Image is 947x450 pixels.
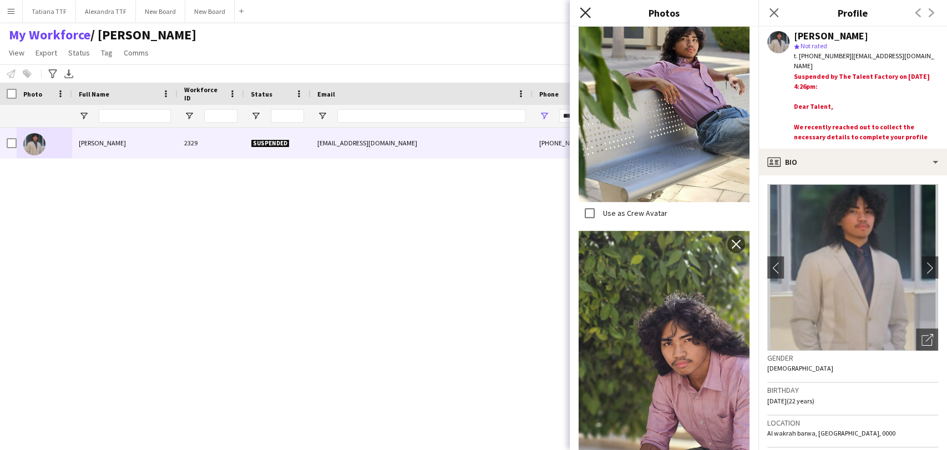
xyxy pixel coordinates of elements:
span: Photo [23,90,42,98]
img: Abdulhakeem Pagayawan [23,133,45,155]
span: [DEMOGRAPHIC_DATA] [767,364,833,372]
span: [DATE] (22 years) [767,397,814,405]
a: Export [31,45,62,60]
div: [PERSON_NAME] [794,31,868,41]
a: Comms [119,45,153,60]
button: Open Filter Menu [184,111,194,121]
input: Status Filter Input [271,109,304,123]
app-action-btn: Advanced filters [46,67,59,80]
span: [PERSON_NAME] [79,139,126,147]
span: Workforce ID [184,85,224,102]
div: Open photos pop-in [916,328,938,351]
h3: Birthday [767,385,938,395]
h3: Photos [570,6,758,20]
input: Phone Filter Input [559,109,668,123]
div: 2329 [178,128,244,158]
button: Open Filter Menu [79,111,89,121]
a: Tag [97,45,117,60]
button: Open Filter Menu [251,111,261,121]
span: TATIANA [90,27,196,43]
label: Use as Crew Avatar [601,208,667,218]
img: Crew avatar or photo [767,184,938,351]
a: Status [64,45,94,60]
span: Tag [101,48,113,58]
button: Tatiana TTF [23,1,76,22]
span: Status [251,90,272,98]
a: View [4,45,29,60]
span: Full Name [79,90,109,98]
span: Not rated [801,42,827,50]
span: Email [317,90,335,98]
h3: Gender [767,353,938,363]
span: Comms [124,48,149,58]
span: View [9,48,24,58]
div: Suspended by The Talent Factory on [DATE] 4:26pm: [794,72,938,144]
a: My Workforce [9,27,90,43]
button: New Board [185,1,235,22]
span: Suspended [251,139,290,148]
div: [PHONE_NUMBER] [533,128,675,158]
button: New Board [136,1,185,22]
span: t. [PHONE_NUMBER] [794,52,852,60]
div: Dear Talent, [794,102,938,112]
span: Export [36,48,57,58]
app-action-btn: Export XLSX [62,67,75,80]
button: Alexandra TTF [76,1,136,22]
button: Open Filter Menu [539,111,549,121]
div: Bio [758,149,947,175]
input: Email Filter Input [337,109,526,123]
span: | [EMAIL_ADDRESS][DOMAIN_NAME] [794,52,934,70]
input: Full Name Filter Input [99,109,171,123]
span: Al wakrah barwa, [GEOGRAPHIC_DATA], 0000 [767,429,895,437]
button: Open Filter Menu [317,111,327,121]
h3: Profile [758,6,947,20]
span: Phone [539,90,559,98]
h3: Location [767,418,938,428]
input: Workforce ID Filter Input [204,109,237,123]
div: [EMAIL_ADDRESS][DOMAIN_NAME] [311,128,533,158]
span: Status [68,48,90,58]
div: We recently reached out to collect the necessary details to complete your profile and confirm you... [794,122,938,183]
